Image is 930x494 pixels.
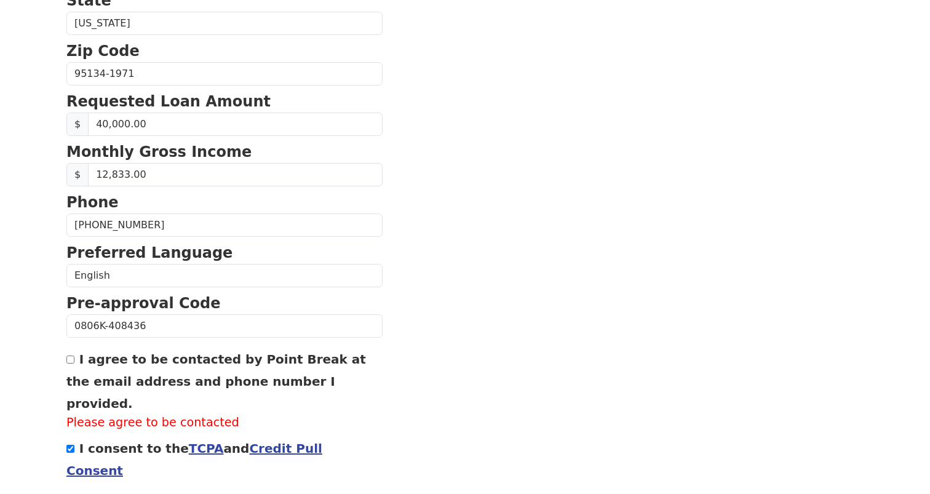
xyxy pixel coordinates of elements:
[66,441,322,478] label: I consent to the and
[66,62,383,86] input: Zip Code
[66,93,271,110] strong: Requested Loan Amount
[66,352,366,411] label: I agree to be contacted by Point Break at the email address and phone number I provided.
[66,141,383,163] p: Monthly Gross Income
[189,441,224,456] a: TCPA
[66,295,221,312] strong: Pre-approval Code
[88,113,383,136] input: Requested Loan Amount
[66,414,383,432] label: Please agree to be contacted
[66,441,322,478] a: Credit Pull Consent
[66,244,232,261] strong: Preferred Language
[66,113,89,136] span: $
[66,213,383,237] input: Phone
[66,314,383,338] input: Pre-approval Code
[66,42,140,60] strong: Zip Code
[66,163,89,186] span: $
[66,194,119,211] strong: Phone
[88,163,383,186] input: Monthly Gross Income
